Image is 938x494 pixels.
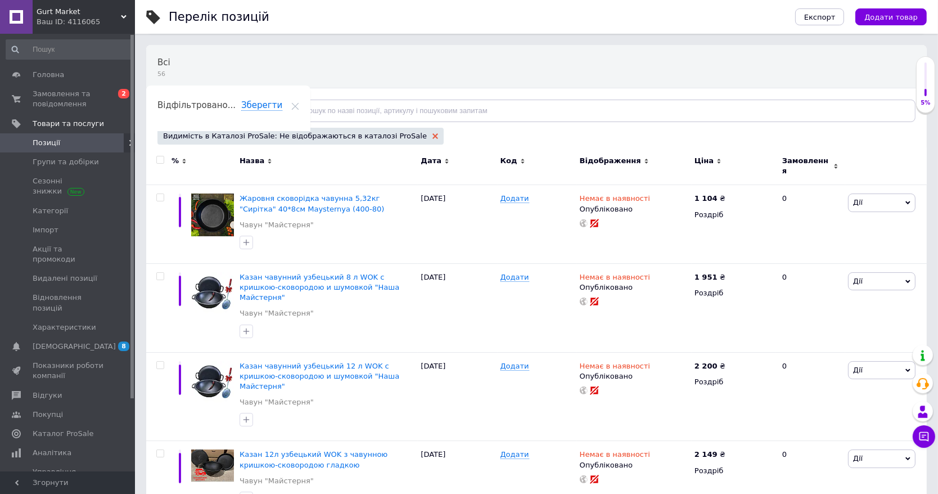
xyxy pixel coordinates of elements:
[33,206,68,216] span: Категорії
[795,8,845,25] button: Експорт
[191,194,234,236] img: Жаровня сковорода чугунная 5,32кг "Сиротка" 40*8см Maysternya (400-80)
[33,293,104,313] span: Відновлення позицій
[695,450,725,460] div: ₴
[33,467,104,487] span: Управління сайтом
[500,156,517,166] span: Код
[695,194,718,203] b: 1 104
[864,13,918,21] span: Додати товар
[33,448,71,458] span: Аналітика
[33,138,60,148] span: Позиції
[580,156,641,166] span: Відображення
[855,8,927,25] button: Додати товар
[37,7,121,17] span: Gurt Market
[804,13,836,21] span: Експорт
[283,100,916,122] input: Пошук по назві позиції, артикулу і пошуковим запитам
[6,39,132,60] input: Пошук
[33,390,62,401] span: Відгуки
[191,272,234,315] img: Казан чугунный узбекский 8 л WOK с крышкой-сковородой и шумовкой "Наша Майстерня" (толстостенный)
[695,466,773,476] div: Роздріб
[913,425,935,448] button: Чат з покупцем
[33,342,116,352] span: [DEMOGRAPHIC_DATA]
[418,185,497,264] div: [DATE]
[580,273,650,285] span: Немає в наявності
[191,450,234,482] img: Казан 12л узбекский WOK с чугунной крышкой-сковородкой гладкою
[33,157,99,167] span: Групи та добірки
[33,244,104,264] span: Акції та промокоди
[157,70,170,78] span: 56
[241,100,282,111] span: Зберегти
[163,131,427,141] span: Видимість в Каталозі ProSale: Не відображаються в каталозі ProSale
[418,352,497,441] div: [DATE]
[695,194,725,204] div: ₴
[695,361,725,371] div: ₴
[695,272,725,282] div: ₴
[500,450,529,459] span: Додати
[580,282,689,293] div: Опубліковано
[695,377,773,387] div: Роздріб
[240,362,399,390] a: Казан чавунний узбецький 12 л WOK с кришкою-сковородою и шумовкой "Наша Майстерня"
[240,450,387,469] a: Казан 12л узбецький WOK з чавунною кришкою-сковородою гладкою
[580,371,689,381] div: Опубліковано
[500,194,529,203] span: Додати
[418,263,497,352] div: [DATE]
[169,11,269,23] div: Перелік позицій
[421,156,441,166] span: Дата
[33,70,64,80] span: Головна
[580,362,650,374] span: Немає в наявності
[240,273,399,302] a: Казан чавунний узбецький 8 л WOK с кришкою-сковородою и шумовкой "Наша Майстерня"
[33,322,96,333] span: Характеристики
[33,410,63,420] span: Покупці
[580,204,689,214] div: Опубліковано
[33,273,97,284] span: Видалені позиції
[500,362,529,371] span: Додати
[118,89,129,98] span: 2
[157,57,170,68] span: Всі
[782,156,831,176] span: Замовлення
[775,185,845,264] div: 0
[33,429,93,439] span: Каталог ProSale
[240,397,314,407] a: Чавун "Майстерня"
[33,361,104,381] span: Показники роботи компанії
[33,119,104,129] span: Товари та послуги
[853,198,863,206] span: Дії
[240,156,264,166] span: Назва
[853,277,863,285] span: Дії
[695,288,773,298] div: Роздріб
[33,89,104,109] span: Замовлення та повідомлення
[853,366,863,374] span: Дії
[695,156,714,166] span: Ціна
[917,99,935,107] div: 5%
[240,220,314,230] a: Чавун "Майстерня"
[157,100,236,110] span: Відфільтровано...
[853,454,863,462] span: Дії
[37,17,135,27] div: Ваш ID: 4116065
[775,352,845,441] div: 0
[172,156,179,166] span: %
[240,194,384,213] a: Жаровня сковорідка чавунна 5,32кг "Сирітка" 40*8см Maysternya (400-80)
[118,342,129,351] span: 8
[695,210,773,220] div: Роздріб
[695,450,718,459] b: 2 149
[695,362,718,370] b: 2 200
[191,361,234,404] img: Казан чугунный узбекский 12 л WOK с крышкой-сковородой и шумовкой "Наша Майстерня" (толстостенный)
[240,476,314,486] a: Чавун "Майстерня"
[580,460,689,470] div: Опубліковано
[33,225,58,235] span: Імпорт
[695,273,718,281] b: 1 951
[580,450,650,462] span: Немає в наявності
[500,273,529,282] span: Додати
[580,194,650,206] span: Немає в наявності
[775,263,845,352] div: 0
[33,176,104,196] span: Сезонні знижки
[240,308,314,318] a: Чавун "Майстерня"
